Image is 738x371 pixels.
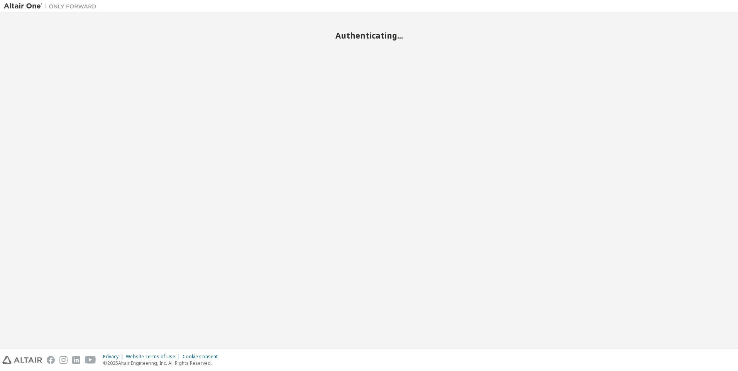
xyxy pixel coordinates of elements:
[85,356,96,364] img: youtube.svg
[126,354,183,360] div: Website Terms of Use
[72,356,80,364] img: linkedin.svg
[59,356,68,364] img: instagram.svg
[4,2,100,10] img: Altair One
[103,360,222,366] p: © 2025 Altair Engineering, Inc. All Rights Reserved.
[2,356,42,364] img: altair_logo.svg
[183,354,222,360] div: Cookie Consent
[47,356,55,364] img: facebook.svg
[103,354,126,360] div: Privacy
[4,30,734,40] h2: Authenticating...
